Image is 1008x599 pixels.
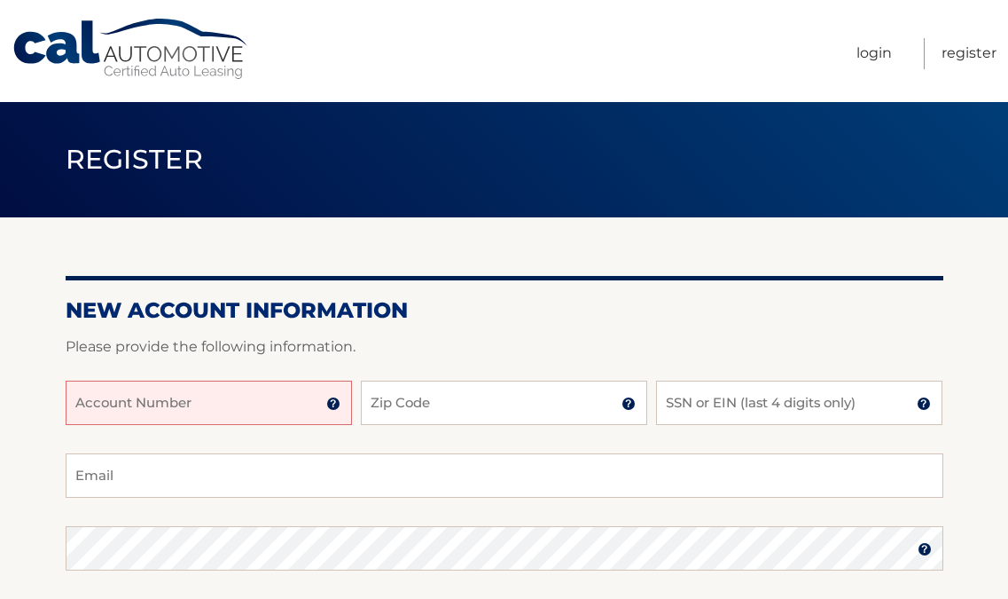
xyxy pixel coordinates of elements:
[361,381,647,425] input: Zip Code
[656,381,942,425] input: SSN or EIN (last 4 digits only)
[66,453,943,498] input: Email
[66,143,204,176] span: Register
[66,381,352,425] input: Account Number
[621,397,636,411] img: tooltip.svg
[942,38,996,69] a: Register
[12,18,251,81] a: Cal Automotive
[66,297,943,324] h2: New Account Information
[856,38,892,69] a: Login
[66,335,943,359] p: Please provide the following information.
[326,397,340,411] img: tooltip.svg
[918,542,932,556] img: tooltip.svg
[917,397,931,411] img: tooltip.svg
